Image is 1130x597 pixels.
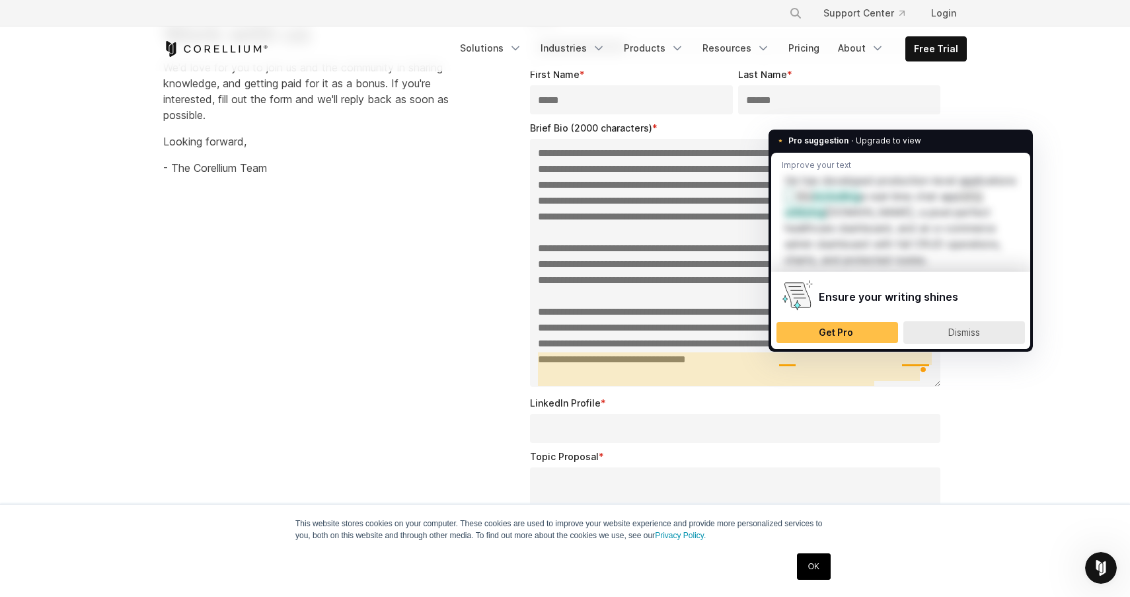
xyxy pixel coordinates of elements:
[295,518,835,541] p: This website stores cookies on your computer. These cookies are used to improve your website expe...
[163,41,268,57] a: Corellium Home
[797,553,831,580] a: OK
[655,531,706,540] a: Privacy Policy.
[695,36,778,60] a: Resources
[906,37,966,61] a: Free Trial
[163,160,451,176] p: - The Corellium Team
[163,134,451,149] p: Looking forward,
[533,36,613,60] a: Industries
[813,1,915,25] a: Support Center
[784,1,808,25] button: Search
[530,122,652,134] span: Brief Bio (2000 characters)
[738,69,787,80] span: Last Name
[830,36,892,60] a: About
[530,139,940,387] textarea: To enrich screen reader interactions, please activate Accessibility in Grammarly extension settings
[530,397,601,409] span: LinkedIn Profile
[163,60,451,123] p: We'd love for you to join us and the community in sharing knowledge, and getting paid for it as a...
[780,36,827,60] a: Pricing
[921,1,967,25] a: Login
[452,36,967,61] div: Navigation Menu
[616,36,692,60] a: Products
[773,1,967,25] div: Navigation Menu
[530,451,599,462] span: Topic Proposal
[452,36,530,60] a: Solutions
[1085,552,1117,584] iframe: Intercom live chat
[530,69,580,80] span: First Name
